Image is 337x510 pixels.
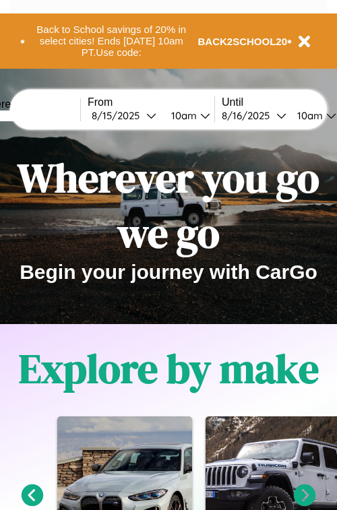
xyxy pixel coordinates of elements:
button: 8/15/2025 [88,108,160,123]
div: 10am [290,109,326,122]
b: BACK2SCHOOL20 [198,36,288,47]
label: From [88,96,214,108]
button: 10am [160,108,214,123]
div: 10am [164,109,200,122]
h1: Explore by make [19,341,319,396]
div: 8 / 15 / 2025 [92,109,146,122]
button: Back to School savings of 20% in select cities! Ends [DATE] 10am PT.Use code: [25,20,198,62]
div: 8 / 16 / 2025 [222,109,276,122]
